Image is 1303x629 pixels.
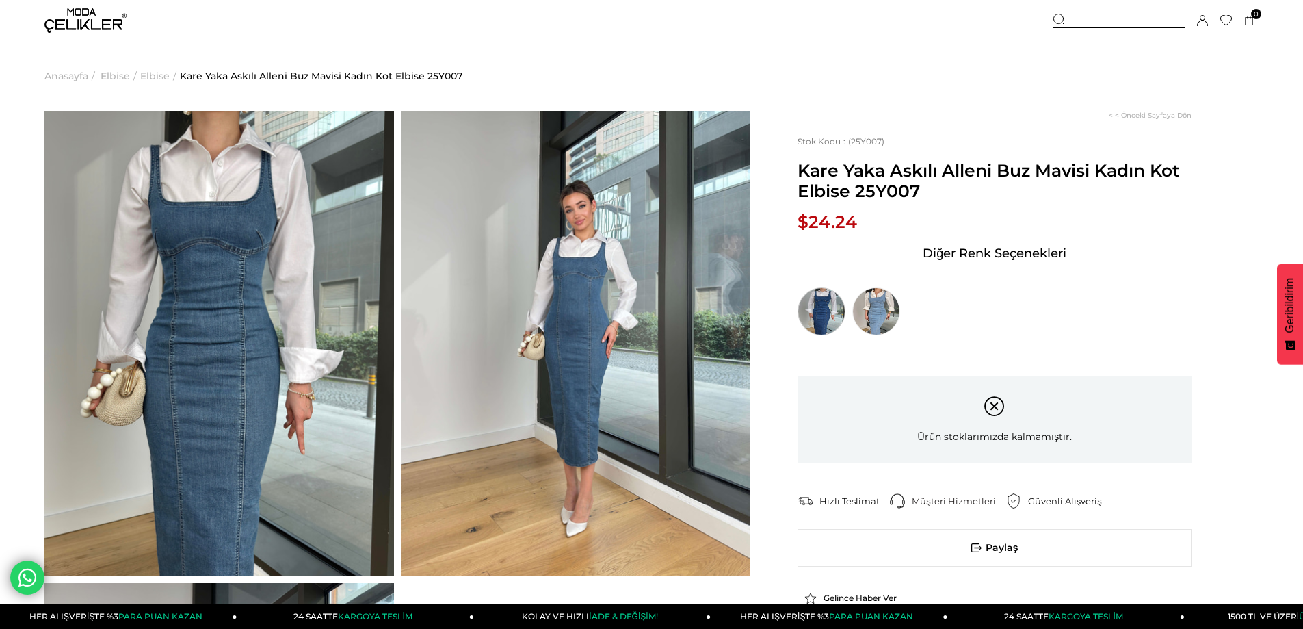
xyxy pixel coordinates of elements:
li: > [101,41,140,111]
a: Gelince Haber Ver [804,592,922,604]
a: Elbise [140,41,170,111]
div: Ürün stoklarımızda kalmamıştır. [798,376,1192,463]
span: KARGOYA TESLİM [338,611,412,621]
button: Geribildirim - Show survey [1277,264,1303,365]
a: KOLAY VE HIZLIİADE & DEĞİŞİM! [474,604,711,629]
span: PARA PUAN KAZAN [118,611,202,621]
span: Stok Kodu [798,136,848,146]
img: Kare Yaka Askılı Alleni Mavi Kadın Kot Elbise 25Y007 [798,287,845,335]
a: 0 [1244,16,1254,26]
div: Müşteri Hizmetleri [912,495,1006,507]
a: HER ALIŞVERİŞTE %3PARA PUAN KAZAN [711,604,947,629]
span: İADE & DEĞİŞİM! [589,611,657,621]
span: Geribildirim [1284,278,1296,333]
span: Diğer Renk Seçenekleri [923,242,1066,264]
li: > [44,41,98,111]
span: $24.24 [798,211,857,232]
a: Anasayfa [44,41,88,111]
a: 24 SAATTEKARGOYA TESLİM [948,604,1185,629]
span: PARA PUAN KAZAN [829,611,913,621]
a: < < Önceki Sayfaya Dön [1109,111,1192,120]
img: Alleni elbise 25Y007 [401,111,750,576]
span: Gelince Haber Ver [824,593,897,603]
a: Elbise [101,41,130,111]
img: logo [44,8,127,33]
span: Paylaş [798,530,1191,566]
li: > [140,41,180,111]
img: Alleni elbise 25Y007 [44,111,394,576]
div: Güvenli Alışveriş [1028,495,1112,507]
img: call-center.png [890,493,905,509]
img: security.png [1006,493,1021,509]
img: Kare Yaka Askılı Alleni Açık Mavi Kadın Kot Elbise 25Y007 [852,287,900,335]
a: Kare Yaka Askılı Alleni Buz Mavisi Kadın Kot Elbise 25Y007 [180,41,462,111]
span: Kare Yaka Askılı Alleni Buz Mavisi Kadın Kot Elbise 25Y007 [798,160,1192,201]
div: Hızlı Teslimat [819,495,890,507]
span: 0 [1251,9,1261,19]
a: 24 SAATTEKARGOYA TESLİM [237,604,474,629]
span: (25Y007) [798,136,884,146]
span: KARGOYA TESLİM [1049,611,1122,621]
img: shipping.png [798,493,813,509]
